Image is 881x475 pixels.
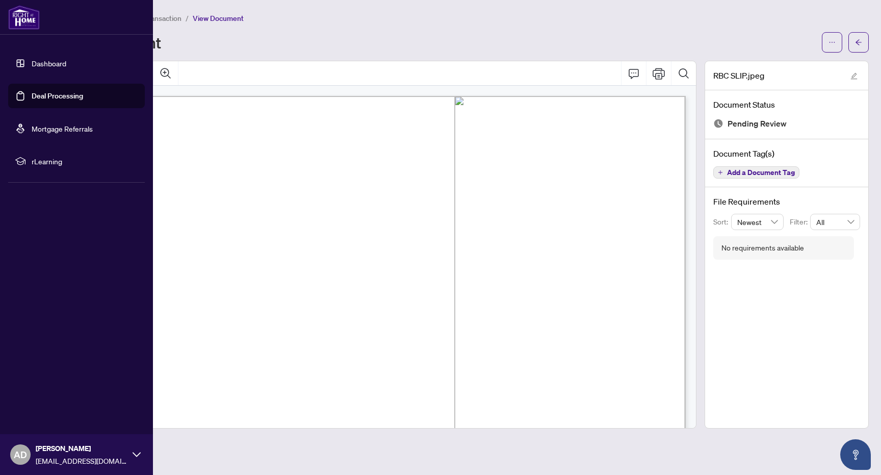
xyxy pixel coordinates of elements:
span: edit [850,72,858,80]
span: RBC SLIP.jpeg [713,69,764,82]
img: logo [8,5,40,30]
p: Filter: [790,216,810,228]
span: ellipsis [828,39,836,46]
span: Add a Document Tag [727,169,795,176]
span: arrow-left [855,39,862,46]
span: All [816,214,854,230]
button: Add a Document Tag [713,166,799,179]
span: rLearning [32,156,138,167]
span: Pending Review [728,117,787,131]
span: plus [718,170,723,175]
a: Mortgage Referrals [32,124,93,133]
h4: File Requirements [713,195,860,208]
span: View Transaction [127,14,182,23]
a: Deal Processing [32,91,83,101]
span: View Document [193,14,244,23]
span: Newest [737,214,778,230]
a: Dashboard [32,59,66,68]
span: AD [14,447,27,462]
li: / [186,12,189,24]
button: Open asap [840,439,871,470]
img: Document Status [713,118,723,129]
h4: Document Status [713,98,860,111]
p: Sort: [713,216,731,228]
span: [PERSON_NAME] [36,443,127,454]
h4: Document Tag(s) [713,147,860,160]
span: [EMAIL_ADDRESS][DOMAIN_NAME] [36,455,127,466]
div: No requirements available [721,242,804,254]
